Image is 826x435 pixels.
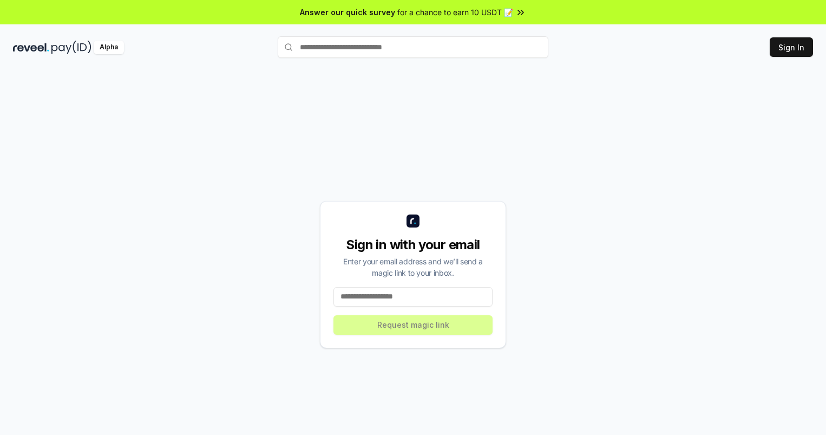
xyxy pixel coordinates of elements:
span: Answer our quick survey [300,7,395,18]
img: pay_id [51,41,91,54]
div: Enter your email address and we’ll send a magic link to your inbox. [333,256,493,278]
div: Alpha [94,41,124,54]
span: for a chance to earn 10 USDT 📝 [397,7,513,18]
img: logo_small [407,215,419,228]
button: Sign In [770,37,813,57]
img: reveel_dark [13,41,49,54]
div: Sign in with your email [333,236,493,254]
